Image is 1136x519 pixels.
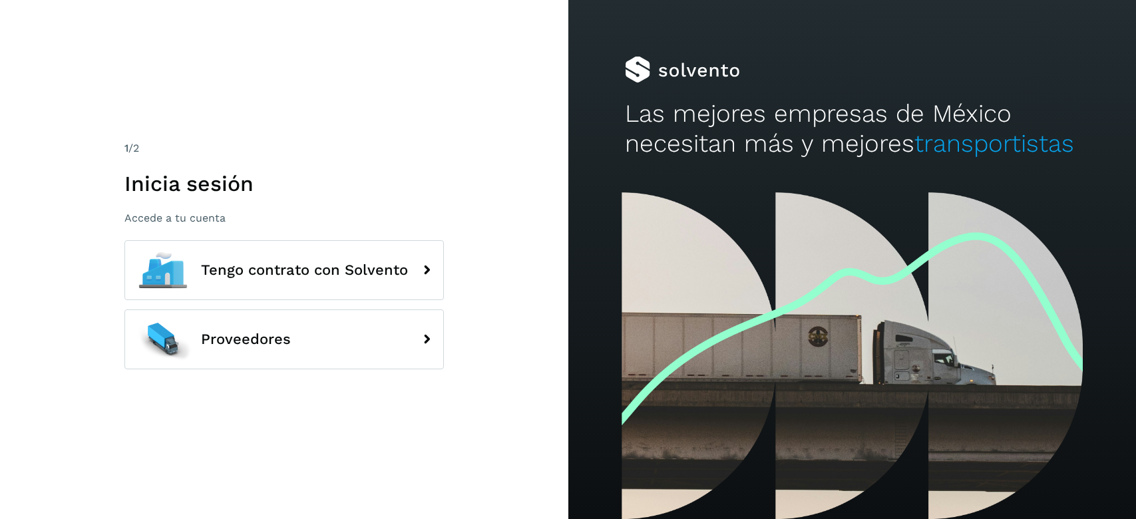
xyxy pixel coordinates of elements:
[625,99,1079,158] h2: Las mejores empresas de México necesitan más y mejores
[201,331,291,347] span: Proveedores
[124,240,444,300] button: Tengo contrato con Solvento
[124,140,444,156] div: /2
[914,129,1074,158] span: transportistas
[124,309,444,369] button: Proveedores
[201,262,408,278] span: Tengo contrato con Solvento
[124,171,444,196] h1: Inicia sesión
[124,212,444,224] p: Accede a tu cuenta
[124,142,128,154] span: 1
